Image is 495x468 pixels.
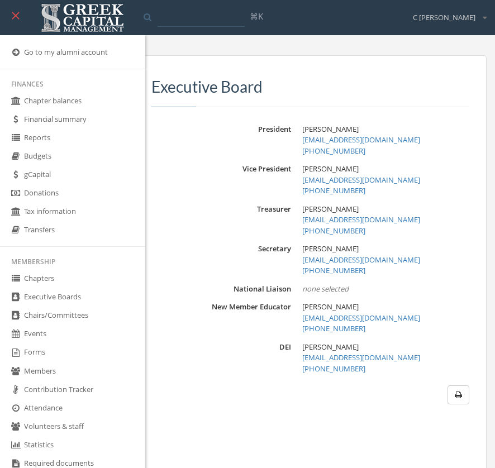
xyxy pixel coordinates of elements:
[302,352,420,362] a: [EMAIL_ADDRESS][DOMAIN_NAME]
[302,323,365,333] a: [PHONE_NUMBER]
[302,214,420,225] a: [EMAIL_ADDRESS][DOMAIN_NAME]
[302,164,359,174] span: [PERSON_NAME]
[302,185,365,195] a: [PHONE_NUMBER]
[302,284,349,294] em: none selected
[151,243,291,254] dt: Secretary
[413,12,475,23] span: C [PERSON_NAME]
[302,175,420,185] a: [EMAIL_ADDRESS][DOMAIN_NAME]
[302,255,420,265] a: [EMAIL_ADDRESS][DOMAIN_NAME]
[151,124,291,135] dt: President
[302,265,365,275] a: [PHONE_NUMBER]
[302,204,359,214] span: [PERSON_NAME]
[302,364,365,374] a: [PHONE_NUMBER]
[302,146,365,156] a: [PHONE_NUMBER]
[302,313,420,323] a: [EMAIL_ADDRESS][DOMAIN_NAME]
[151,204,291,214] dt: Treasurer
[151,164,291,174] dt: Vice President
[302,135,420,145] a: [EMAIL_ADDRESS][DOMAIN_NAME]
[151,284,291,294] dt: National Liaison
[302,243,359,254] span: [PERSON_NAME]
[406,4,487,23] div: C [PERSON_NAME]
[151,302,291,312] dt: New Member Educator
[302,124,359,134] span: [PERSON_NAME]
[302,226,365,236] a: [PHONE_NUMBER]
[250,11,263,22] span: ⌘K
[302,342,359,352] span: [PERSON_NAME]
[302,302,359,312] span: [PERSON_NAME]
[151,342,291,352] dt: DEI
[151,78,469,95] h3: Executive Board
